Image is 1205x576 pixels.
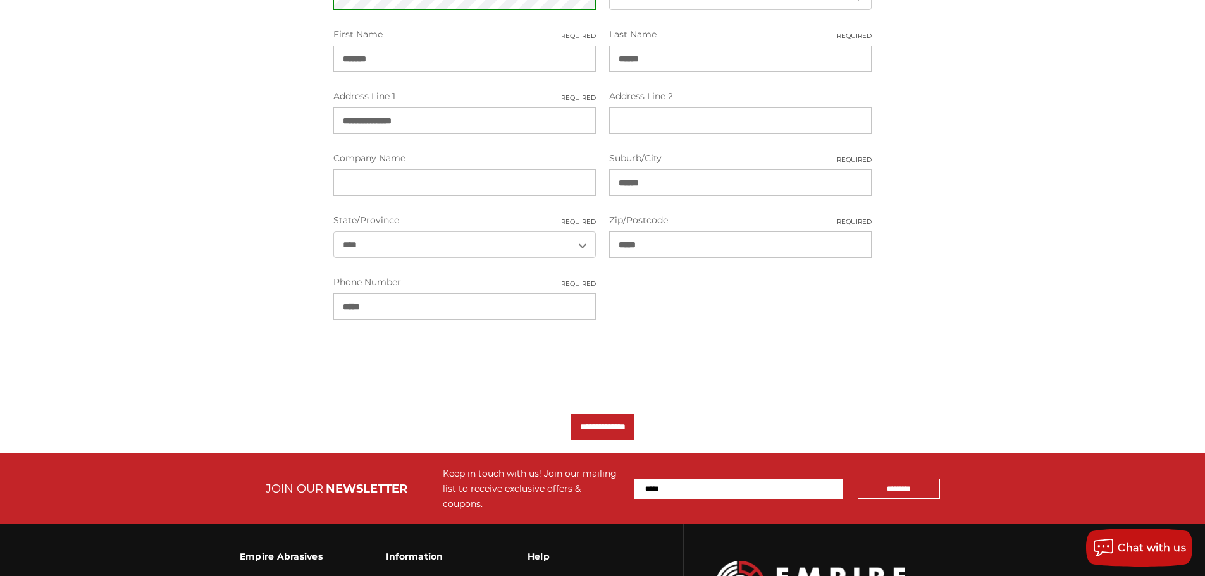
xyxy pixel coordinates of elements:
[333,28,596,41] label: First Name
[561,93,596,102] small: Required
[561,279,596,288] small: Required
[386,543,464,570] h3: Information
[837,31,872,40] small: Required
[837,155,872,164] small: Required
[266,482,323,496] span: JOIN OUR
[240,543,323,570] h3: Empire Abrasives
[1118,542,1186,554] span: Chat with us
[561,31,596,40] small: Required
[528,543,613,570] h3: Help
[609,152,872,165] label: Suburb/City
[837,217,872,226] small: Required
[561,217,596,226] small: Required
[609,28,872,41] label: Last Name
[333,338,526,387] iframe: reCAPTCHA
[326,482,407,496] span: NEWSLETTER
[1086,529,1192,567] button: Chat with us
[333,152,596,165] label: Company Name
[609,90,872,103] label: Address Line 2
[609,214,872,227] label: Zip/Postcode
[333,276,596,289] label: Phone Number
[443,466,622,512] div: Keep in touch with us! Join our mailing list to receive exclusive offers & coupons.
[333,90,596,103] label: Address Line 1
[333,214,596,227] label: State/Province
